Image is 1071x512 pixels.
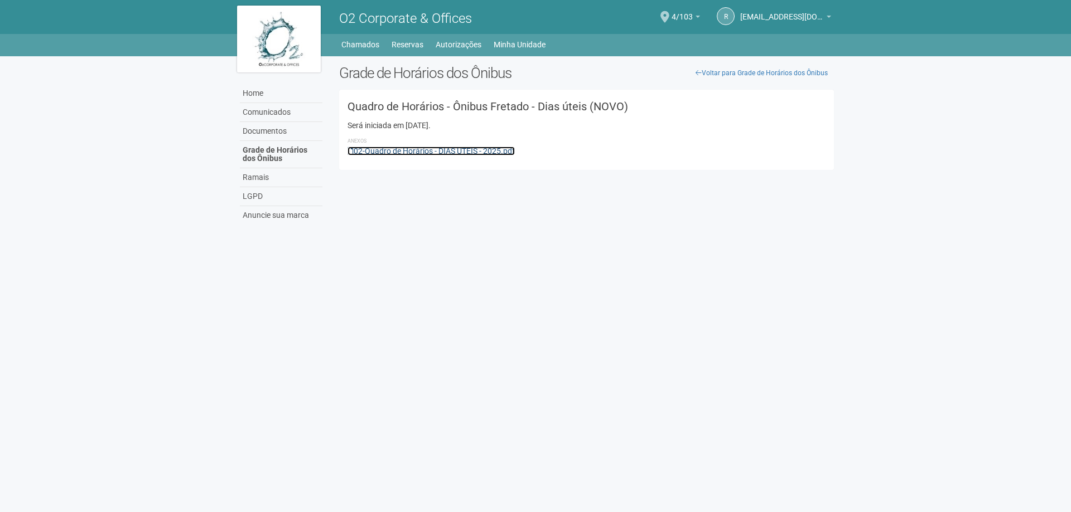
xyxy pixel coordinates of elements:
span: riodejaneiro.o2corporate@regus.com [740,2,824,21]
a: Anuncie sua marca [240,206,322,225]
span: 4/103 [672,2,693,21]
a: LGPD [240,187,322,206]
a: Reservas [392,37,423,52]
a: 02-Quadro de Horários - DIAS ÚTEIS - 2025.pdf [348,147,515,155]
a: Home [240,84,322,103]
a: Comunicados [240,103,322,122]
a: Documentos [240,122,322,141]
a: Ramais [240,168,322,187]
a: r [717,7,735,25]
a: 4/103 [672,14,700,23]
a: Grade de Horários dos Ônibus [240,141,322,168]
a: [EMAIL_ADDRESS][DOMAIN_NAME] [740,14,831,23]
a: Voltar para Grade de Horários dos Ônibus [689,65,834,81]
li: Anexos [348,136,826,146]
img: logo.jpg [237,6,321,72]
span: O2 Corporate & Offices [339,11,472,26]
div: Será iniciada em [DATE]. [348,120,826,130]
a: Minha Unidade [494,37,546,52]
a: Autorizações [436,37,481,52]
a: Chamados [341,37,379,52]
h2: Grade de Horários dos Ônibus [339,65,834,81]
h3: Quadro de Horários - Ônibus Fretado - Dias úteis (NOVO) [348,101,826,112]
